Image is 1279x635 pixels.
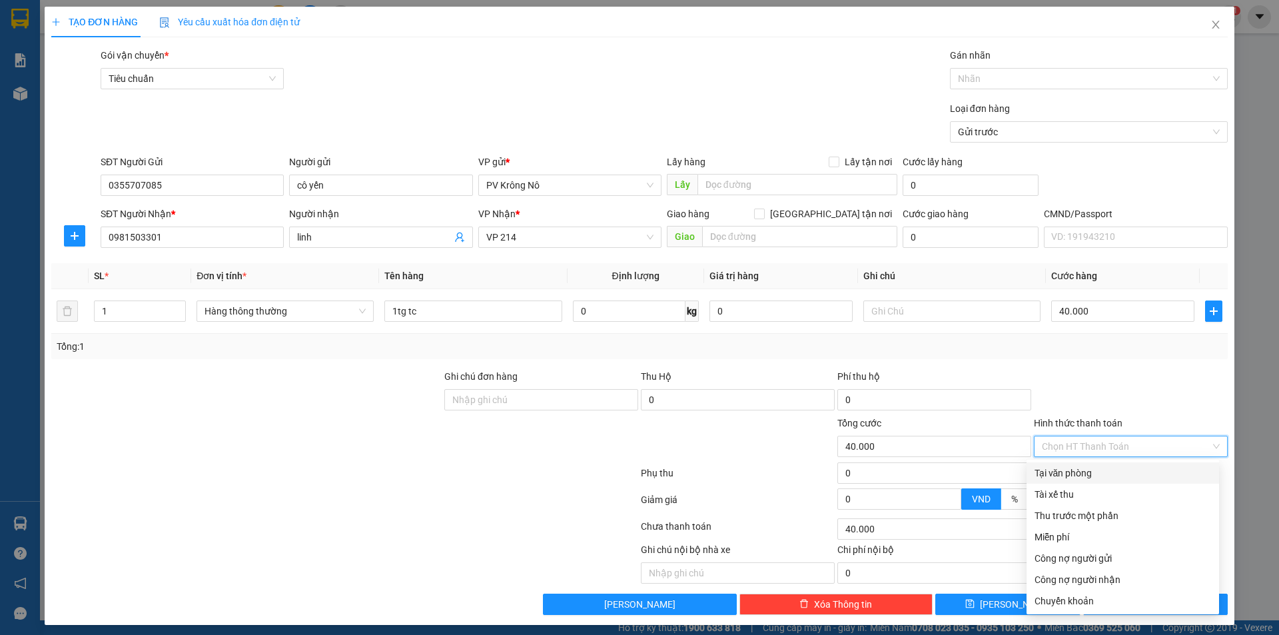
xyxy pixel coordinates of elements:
[799,599,809,610] span: delete
[950,500,958,508] span: down
[641,562,835,584] input: Nhập ghi chú
[1197,7,1234,44] button: Close
[739,594,933,615] button: deleteXóa Thông tin
[639,466,836,489] div: Phụ thu
[454,232,465,243] span: user-add
[1035,551,1211,566] div: Công nợ người gửi
[667,174,697,195] span: Lấy
[1210,19,1221,30] span: close
[57,339,494,354] div: Tổng: 1
[1034,418,1122,428] label: Hình thức thanh toán
[980,597,1051,612] span: [PERSON_NAME]
[101,207,284,221] div: SĐT Người Nhận
[478,209,516,219] span: VP Nhận
[197,271,246,281] span: Đơn vị tính
[486,227,653,247] span: VP 214
[1027,548,1219,569] div: Cước gửi hàng sẽ được ghi vào công nợ của người gửi
[543,594,737,615] button: [PERSON_NAME]
[667,209,709,219] span: Giao hàng
[109,69,276,89] span: Tiêu chuẩn
[814,597,872,612] span: Xóa Thông tin
[667,157,705,167] span: Lấy hàng
[697,174,897,195] input: Dọc đường
[858,263,1046,289] th: Ghi chú
[159,17,300,27] span: Yêu cầu xuất hóa đơn điện tử
[444,389,638,410] input: Ghi chú đơn hàng
[1027,569,1219,590] div: Cước gửi hàng sẽ được ghi vào công nợ của người nhận
[478,155,661,169] div: VP gửi
[101,50,169,61] span: Gói vận chuyển
[837,369,1031,389] div: Phí thu hộ
[486,175,653,195] span: PV Krông Nô
[950,490,958,498] span: up
[1035,466,1211,480] div: Tại văn phòng
[639,492,836,516] div: Giảm giá
[863,301,1041,322] input: Ghi Chú
[604,597,675,612] span: [PERSON_NAME]
[1035,530,1211,544] div: Miễn phí
[159,17,170,28] img: icon
[171,301,185,311] span: Increase Value
[289,155,472,169] div: Người gửi
[1051,271,1097,281] span: Cước hàng
[965,599,975,610] span: save
[1206,306,1222,317] span: plus
[685,301,699,322] span: kg
[51,17,138,27] span: TẠO ĐƠN HÀNG
[709,301,853,322] input: 0
[175,303,183,311] span: up
[765,207,897,221] span: [GEOGRAPHIC_DATA] tận nơi
[171,311,185,321] span: Decrease Value
[1044,207,1227,221] div: CMND/Passport
[903,157,963,167] label: Cước lấy hàng
[903,175,1039,196] input: Cước lấy hàng
[702,226,897,247] input: Dọc đường
[903,209,969,219] label: Cước giao hàng
[935,594,1080,615] button: save[PERSON_NAME]
[57,301,78,322] button: delete
[1035,572,1211,587] div: Công nợ người nhận
[289,207,472,221] div: Người nhận
[612,271,659,281] span: Định lượng
[950,50,991,61] label: Gán nhãn
[950,103,1010,114] label: Loại đơn hàng
[837,418,881,428] span: Tổng cước
[1035,508,1211,523] div: Thu trước một phần
[384,301,562,322] input: VD: Bàn, Ghế
[839,155,897,169] span: Lấy tận nơi
[205,301,366,321] span: Hàng thông thường
[65,231,85,241] span: plus
[1035,487,1211,502] div: Tài xế thu
[837,542,1031,562] div: Chi phí nội bộ
[1205,301,1222,322] button: plus
[946,489,961,499] span: Increase Value
[1035,594,1211,608] div: Chuyển khoản
[641,542,835,562] div: Ghi chú nội bộ nhà xe
[94,271,105,281] span: SL
[1011,494,1018,504] span: %
[444,371,518,382] label: Ghi chú đơn hàng
[639,519,836,542] div: Chưa thanh toán
[175,313,183,320] span: down
[667,226,702,247] span: Giao
[958,122,1220,142] span: Gửi trước
[101,155,284,169] div: SĐT Người Gửi
[972,494,991,504] span: VND
[641,371,671,382] span: Thu Hộ
[51,17,61,27] span: plus
[709,271,759,281] span: Giá trị hàng
[903,227,1039,248] input: Cước giao hàng
[946,499,961,509] span: Decrease Value
[384,271,424,281] span: Tên hàng
[64,225,85,247] button: plus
